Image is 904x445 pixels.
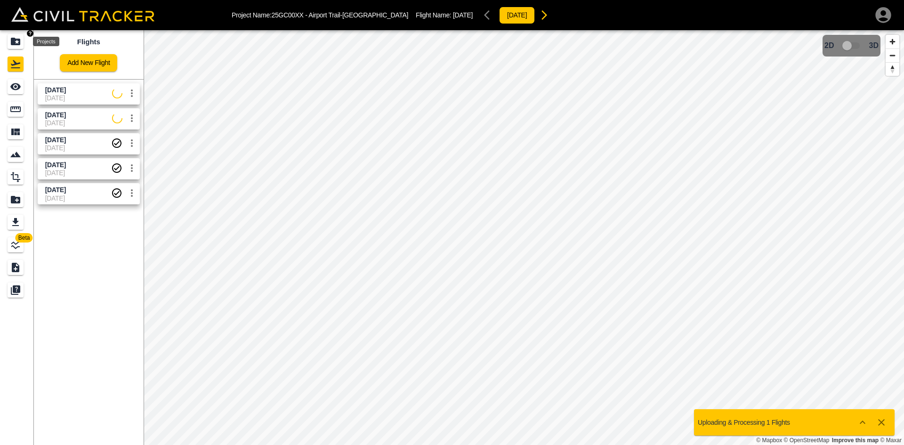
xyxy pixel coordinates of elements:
span: 3D [869,41,879,50]
button: Zoom in [886,35,899,49]
img: Civil Tracker [11,7,154,22]
p: Flight Name: [416,11,473,19]
a: OpenStreetMap [784,437,830,444]
span: [DATE] [453,11,473,19]
p: Project Name: 25GC00XX - Airport Trail-[GEOGRAPHIC_DATA] [232,11,408,19]
button: Show more [853,413,872,432]
span: 2D [824,41,834,50]
button: [DATE] [499,7,535,24]
p: Uploading & Processing 1 Flights [698,419,790,426]
span: 3D model not uploaded yet [838,37,865,55]
button: Zoom out [886,49,899,62]
a: Map feedback [832,437,879,444]
canvas: Map [144,30,904,445]
div: Projects [33,37,59,46]
button: Reset bearing to north [886,62,899,76]
a: Maxar [880,437,902,444]
a: Mapbox [756,437,782,444]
